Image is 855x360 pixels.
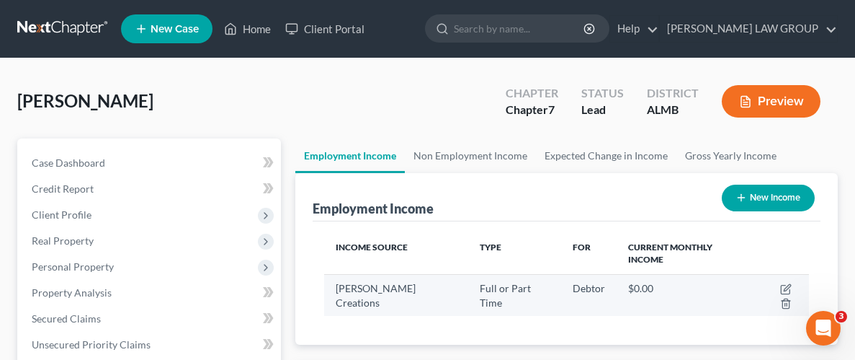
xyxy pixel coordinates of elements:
[20,176,281,202] a: Credit Report
[405,139,536,173] a: Non Employment Income
[581,102,624,118] div: Lead
[573,242,591,253] span: For
[20,306,281,332] a: Secured Claims
[151,24,199,35] span: New Case
[573,282,605,294] span: Debtor
[336,282,416,309] span: [PERSON_NAME] Creations
[628,282,653,294] span: $0.00
[32,183,94,195] span: Credit Report
[454,15,586,42] input: Search by name...
[806,311,841,346] iframe: Intercom live chat
[506,85,558,102] div: Chapter
[548,102,555,116] span: 7
[660,16,837,42] a: [PERSON_NAME] LAW GROUP
[32,312,101,325] span: Secured Claims
[217,16,278,42] a: Home
[32,260,114,273] span: Personal Property
[722,85,820,118] button: Preview
[610,16,658,42] a: Help
[676,139,785,173] a: Gross Yearly Income
[32,208,91,221] span: Client Profile
[647,102,699,118] div: ALMB
[480,242,501,253] span: Type
[628,242,712,265] span: Current Monthly Income
[32,338,151,351] span: Unsecured Priority Claims
[32,157,105,169] span: Case Dashboard
[278,16,372,42] a: Client Portal
[336,242,408,253] span: Income Source
[536,139,676,173] a: Expected Change in Income
[32,286,112,299] span: Property Analysis
[20,332,281,358] a: Unsecured Priority Claims
[32,234,94,247] span: Real Property
[647,85,699,102] div: District
[722,185,815,211] button: New Income
[581,85,624,102] div: Status
[313,200,434,217] div: Employment Income
[506,102,558,118] div: Chapter
[295,139,405,173] a: Employment Income
[20,280,281,306] a: Property Analysis
[17,90,153,111] span: [PERSON_NAME]
[20,150,281,176] a: Case Dashboard
[480,282,531,309] span: Full or Part Time
[836,311,847,322] span: 3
